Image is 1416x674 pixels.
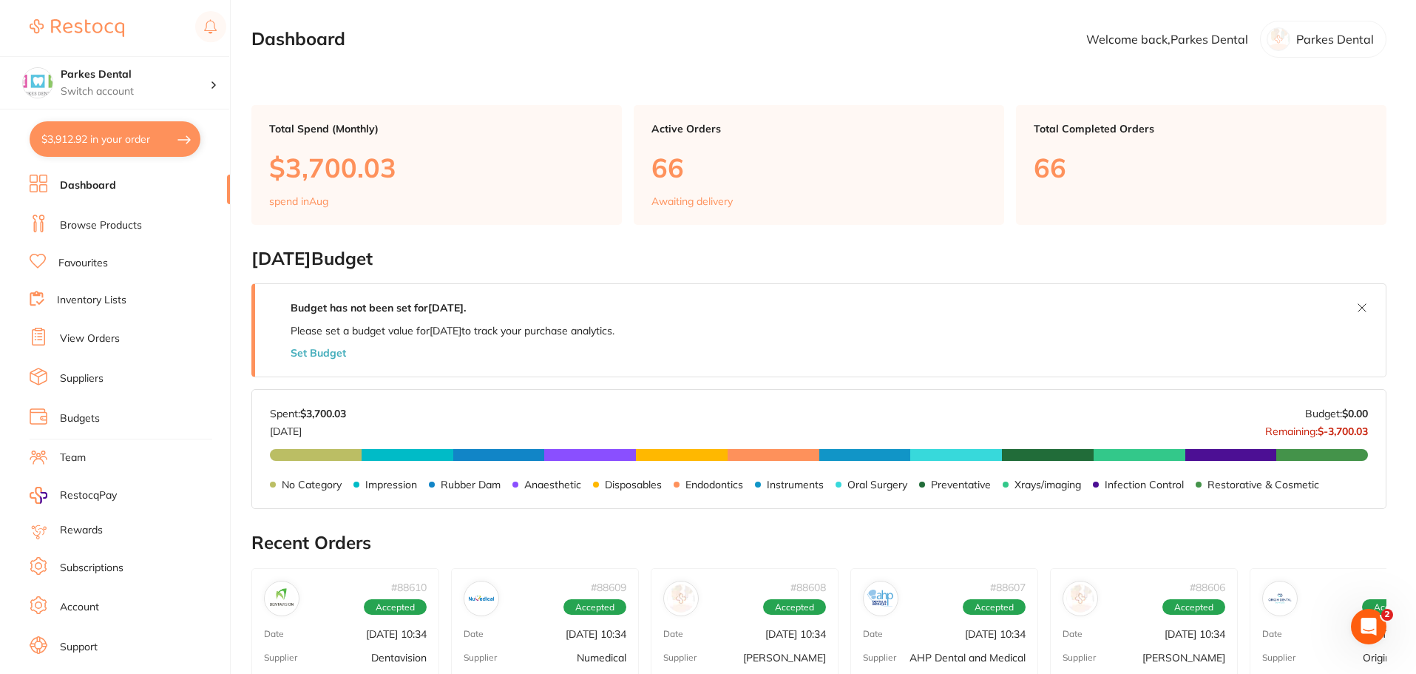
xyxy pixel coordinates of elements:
[270,419,346,437] p: [DATE]
[634,105,1004,225] a: Active Orders66Awaiting delivery
[963,599,1026,616] span: Accepted
[371,652,427,664] p: Dentavision
[60,600,99,615] a: Account
[667,584,695,613] img: Adam Dental
[1262,629,1282,639] p: Date
[268,584,296,613] img: Dentavision
[251,105,622,225] a: Total Spend (Monthly)$3,700.03spend inAug
[863,629,883,639] p: Date
[990,582,1026,593] p: # 88607
[251,29,345,50] h2: Dashboard
[291,301,466,314] strong: Budget has not been set for [DATE] .
[270,408,346,419] p: Spent:
[60,178,116,193] a: Dashboard
[1034,123,1369,135] p: Total Completed Orders
[1351,609,1386,644] iframe: Intercom live chat
[931,479,991,491] p: Preventative
[251,249,1386,269] h2: [DATE] Budget
[251,533,1386,553] h2: Recent Orders
[60,488,117,503] span: RestocqPay
[291,325,614,337] p: Please set a budget value for [DATE] to track your purchase analytics.
[651,123,986,135] p: Active Orders
[300,407,346,420] strong: $3,700.03
[867,584,895,613] img: AHP Dental and Medical
[1063,629,1083,639] p: Date
[563,599,626,616] span: Accepted
[591,582,626,593] p: # 88609
[663,629,683,639] p: Date
[1207,479,1319,491] p: Restorative & Cosmetic
[863,653,896,663] p: Supplier
[1014,479,1081,491] p: Xrays/imaging
[60,561,123,576] a: Subscriptions
[1190,582,1225,593] p: # 88606
[60,218,142,233] a: Browse Products
[1142,652,1225,664] p: [PERSON_NAME]
[269,195,328,207] p: spend in Aug
[291,347,346,359] button: Set Budget
[763,599,826,616] span: Accepted
[524,479,581,491] p: Anaesthetic
[60,523,103,538] a: Rewards
[965,628,1026,640] p: [DATE] 10:34
[577,652,626,664] p: Numedical
[269,123,604,135] p: Total Spend (Monthly)
[58,256,108,271] a: Favourites
[61,84,210,99] p: Switch account
[60,451,86,465] a: Team
[605,479,662,491] p: Disposables
[366,628,427,640] p: [DATE] 10:34
[60,411,100,426] a: Budgets
[651,195,733,207] p: Awaiting delivery
[1162,599,1225,616] span: Accepted
[743,652,826,664] p: [PERSON_NAME]
[467,584,495,613] img: Numedical
[909,652,1026,664] p: AHP Dental and Medical
[1266,584,1294,613] img: Origin Dental
[60,371,104,386] a: Suppliers
[30,487,47,504] img: RestocqPay
[30,121,200,157] button: $3,912.92 in your order
[1318,425,1368,438] strong: $-3,700.03
[1342,407,1368,420] strong: $0.00
[391,582,427,593] p: # 88610
[264,629,284,639] p: Date
[1381,609,1393,621] span: 2
[61,67,210,82] h4: Parkes Dental
[269,152,604,183] p: $3,700.03
[847,479,907,491] p: Oral Surgery
[651,152,986,183] p: 66
[464,629,484,639] p: Date
[1305,408,1368,419] p: Budget:
[441,479,501,491] p: Rubber Dam
[30,11,124,45] a: Restocq Logo
[1105,479,1184,491] p: Infection Control
[365,479,417,491] p: Impression
[1296,33,1374,46] p: Parkes Dental
[464,653,497,663] p: Supplier
[790,582,826,593] p: # 88608
[30,487,117,504] a: RestocqPay
[364,599,427,616] span: Accepted
[30,19,124,37] img: Restocq Logo
[765,628,826,640] p: [DATE] 10:34
[767,479,824,491] p: Instruments
[1016,105,1386,225] a: Total Completed Orders66
[60,640,98,655] a: Support
[57,293,126,308] a: Inventory Lists
[23,68,52,98] img: Parkes Dental
[282,479,342,491] p: No Category
[1265,419,1368,437] p: Remaining:
[264,653,297,663] p: Supplier
[1086,33,1248,46] p: Welcome back, Parkes Dental
[1262,653,1295,663] p: Supplier
[60,331,120,346] a: View Orders
[685,479,743,491] p: Endodontics
[566,628,626,640] p: [DATE] 10:34
[1066,584,1094,613] img: Henry Schein Halas
[663,653,697,663] p: Supplier
[1165,628,1225,640] p: [DATE] 10:34
[1063,653,1096,663] p: Supplier
[1034,152,1369,183] p: 66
